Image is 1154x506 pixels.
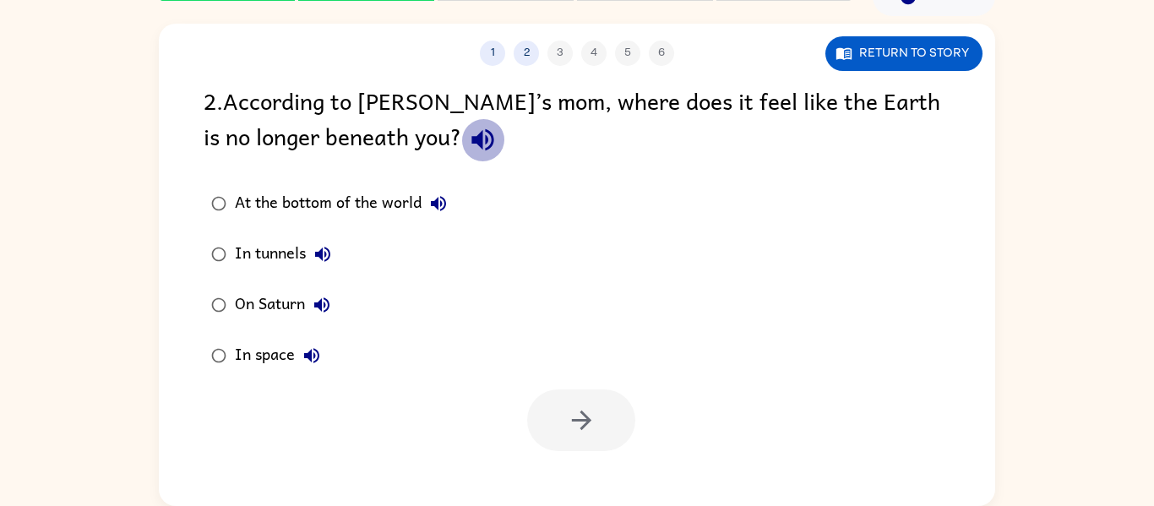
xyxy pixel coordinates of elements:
[235,339,329,373] div: In space
[235,288,339,322] div: On Saturn
[295,339,329,373] button: In space
[514,41,539,66] button: 2
[480,41,505,66] button: 1
[204,83,950,161] div: 2 . According to [PERSON_NAME]’s mom, where does it feel like the Earth is no longer beneath you?
[422,187,455,220] button: At the bottom of the world
[305,288,339,322] button: On Saturn
[306,237,340,271] button: In tunnels
[235,187,455,220] div: At the bottom of the world
[235,237,340,271] div: In tunnels
[825,36,983,71] button: Return to story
